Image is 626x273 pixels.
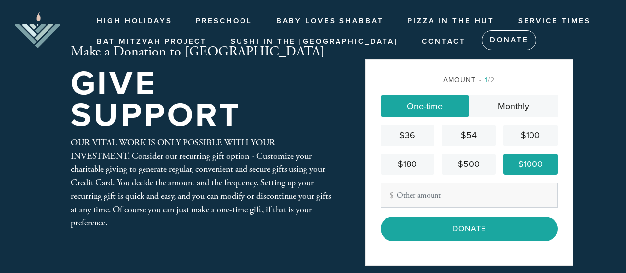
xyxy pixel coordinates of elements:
[71,68,333,132] h1: Give Support
[503,125,557,146] a: $100
[15,12,60,48] img: aJHC_stacked_0-removebg-preview.png
[469,95,558,117] a: Monthly
[381,183,558,208] input: Other amount
[90,12,180,31] a: High Holidays
[485,76,488,84] span: 1
[446,158,492,171] div: $500
[381,75,558,85] div: Amount
[507,129,553,142] div: $100
[381,125,434,146] a: $36
[479,76,495,84] span: /2
[90,32,214,51] a: Bat Mitzvah Project
[442,154,496,175] a: $500
[400,12,502,31] a: Pizza in the Hut
[482,30,536,50] a: Donate
[223,32,405,51] a: Sushi in the [GEOGRAPHIC_DATA]
[446,129,492,142] div: $54
[381,217,558,241] input: Donate
[503,154,557,175] a: $1000
[507,158,553,171] div: $1000
[385,158,431,171] div: $180
[189,12,260,31] a: Preschool
[385,129,431,142] div: $36
[414,32,473,51] a: Contact
[442,125,496,146] a: $54
[269,12,391,31] a: Baby Loves Shabbat
[511,12,598,31] a: Service Times
[381,154,434,175] a: $180
[381,95,469,117] a: One-time
[71,136,333,229] div: OUR VITAL WORK IS ONLY POSSIBLE WITH YOUR INVESTMENT. Consider our recurring gift option - Custom...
